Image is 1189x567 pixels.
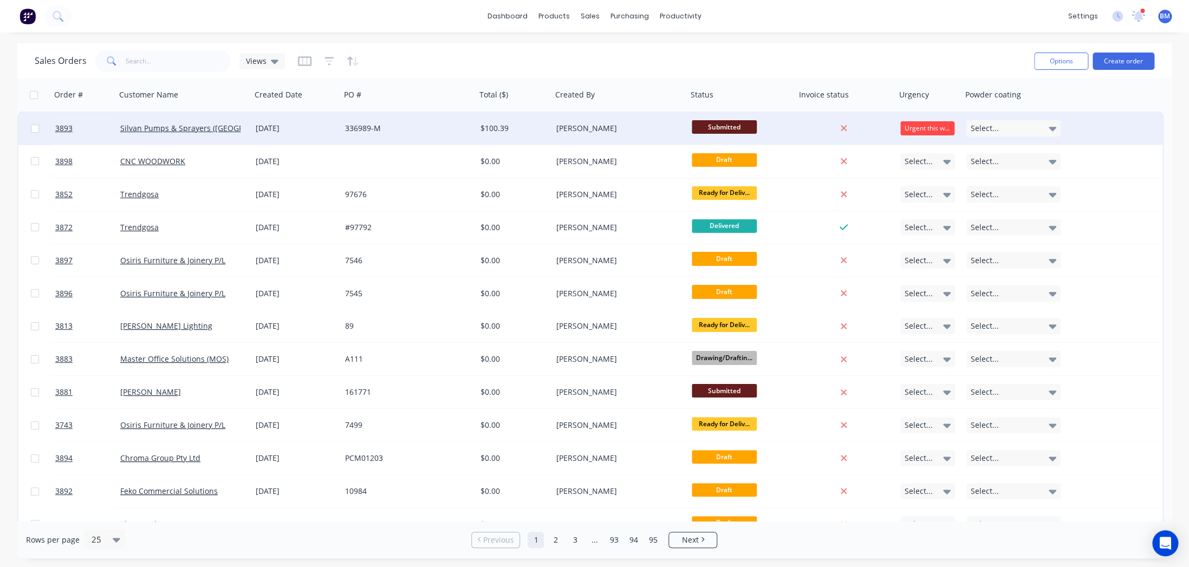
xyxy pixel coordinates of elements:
a: Trendgosa [120,222,159,232]
div: productivity [654,8,707,24]
div: Invoice status [799,89,849,100]
a: Chroma Group Pty Ltd [120,453,200,463]
a: [PERSON_NAME] Lighting [120,321,212,331]
a: 3897 [55,244,120,277]
a: Trendgosa [120,189,159,199]
span: 3883 [55,354,73,364]
a: Osiris Furniture & Joinery P/L [120,420,225,430]
span: 3872 [55,222,73,233]
div: [DATE] [256,123,336,134]
a: [PERSON_NAME] [120,387,181,397]
div: Urgency [899,89,929,100]
div: [DATE] [256,420,336,431]
span: 3894 [55,453,73,464]
div: [DATE] [256,222,336,233]
div: $0.00 [480,420,544,431]
div: A111 [345,354,465,364]
a: Jump forward [586,532,602,548]
div: $0.00 [480,222,544,233]
div: sales [575,8,605,24]
a: 3872 [55,211,120,244]
div: PCM01203 [345,453,465,464]
a: Page 93 [606,532,622,548]
div: [DATE] [256,189,336,200]
span: Select... [971,156,999,167]
a: 3894 [55,442,120,474]
span: 3897 [55,255,73,266]
span: Draft [692,252,757,265]
span: 3892 [55,486,73,497]
h1: Sales Orders [35,56,87,66]
img: Factory [20,8,36,24]
div: Customer Name [119,89,178,100]
span: Ready for Deliv... [692,186,757,200]
div: 97676 [345,189,465,200]
div: $0.00 [480,354,544,364]
span: 3813 [55,321,73,331]
div: [DATE] [256,321,336,331]
a: 3893 [55,112,120,145]
span: Delivered [692,219,757,233]
div: 7546 [345,255,465,266]
span: Select... [905,321,933,331]
span: Select... [905,156,933,167]
div: $0.00 [480,189,544,200]
div: 161771 [345,387,465,397]
div: #97792 [345,222,465,233]
a: 3813 [55,310,120,342]
span: 3896 [55,288,73,299]
span: Select... [971,453,999,464]
a: Previous page [472,535,519,545]
a: Master Office Solutions (MOS) [120,354,229,364]
span: Draft [692,153,757,167]
span: Select... [905,453,933,464]
div: Order # [54,89,83,100]
div: Open Intercom Messenger [1152,530,1178,556]
a: Page 2 [547,532,563,548]
button: Options [1034,53,1088,70]
button: Create order [1093,53,1154,70]
span: Select... [971,288,999,299]
span: Select... [971,519,999,530]
a: dashboard [482,8,533,24]
span: Ready for Deliv... [692,318,757,331]
div: [PERSON_NAME] [556,156,677,167]
div: 10984 [345,486,465,497]
span: Submitted [692,384,757,397]
a: Sherwood [120,519,157,529]
div: [DATE] [256,354,336,364]
span: Select... [905,222,933,233]
div: Created By [555,89,595,100]
div: purchasing [605,8,654,24]
div: Total ($) [479,89,508,100]
span: Select... [971,123,999,134]
div: 56319 [345,519,465,530]
span: Select... [971,486,999,497]
div: [PERSON_NAME] [556,387,677,397]
div: [PERSON_NAME] [556,255,677,266]
a: CNC WOODWORK [120,156,185,166]
span: Draft [692,450,757,464]
span: Select... [905,288,933,299]
div: [DATE] [256,519,336,530]
div: $0.00 [480,156,544,167]
div: PO # [344,89,361,100]
a: Feko Commercial Solutions [120,486,218,496]
span: 3881 [55,387,73,397]
span: Select... [971,222,999,233]
span: Draft [692,483,757,497]
span: Select... [905,255,933,266]
div: 7499 [345,420,465,431]
div: $0.00 [480,288,544,299]
a: Page 95 [645,532,661,548]
a: Page 1 is your current page [528,532,544,548]
div: $0.00 [480,321,544,331]
span: Previous [483,535,514,545]
a: 3852 [55,178,120,211]
div: [PERSON_NAME] [556,453,677,464]
span: Select... [905,387,933,397]
input: Search... [126,50,231,72]
div: [PERSON_NAME] [556,486,677,497]
span: BM [1160,11,1170,21]
a: 3881 [55,376,120,408]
